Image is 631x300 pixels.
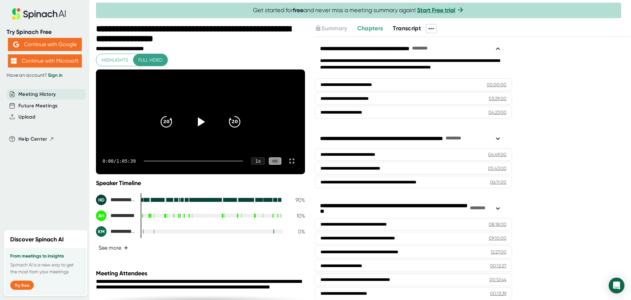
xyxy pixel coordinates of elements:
[10,235,64,244] h2: Discover Spinach AI
[393,24,421,33] button: Transcript
[96,179,305,187] div: Speaker Timeline
[7,72,83,78] div: Have an account?
[490,262,506,269] div: 00:12:27
[18,135,54,143] button: Help Center
[357,25,383,32] span: Chapters
[488,109,506,116] div: 04:23:00
[253,7,464,14] span: Get started for and never miss a meeting summary again!
[393,25,421,32] span: Transcript
[133,54,168,66] button: Full video
[10,261,81,275] p: Spinach AI is a new way to get the most from your meetings
[96,210,135,221] div: Abbey Howard
[18,91,56,98] button: Meeting History
[103,158,136,164] div: 0:00 / 1:05:39
[18,113,35,121] button: Upload
[102,56,128,64] span: Highlights
[96,270,307,277] div: Meeting Attendees
[96,195,106,205] div: HD
[96,226,135,237] div: Kelly Mitchell
[18,102,58,110] button: Future Meetings
[289,213,305,219] div: 10 %
[138,56,162,64] span: Full video
[488,165,506,172] div: 05:43:00
[7,28,83,36] div: Try Spinach Free
[124,245,128,251] span: +
[490,179,506,185] div: 06:11:00
[10,254,81,259] h3: From meetings to insights
[10,281,34,290] button: Try free
[289,229,305,235] div: 0 %
[488,151,506,158] div: 04:49:00
[96,54,133,66] button: Highlights
[96,242,131,254] button: See more+
[13,41,19,47] img: Aehbyd4JwY73AAAAAElFTkSuQmCC
[48,72,62,78] a: Sign in
[289,197,305,203] div: 90 %
[357,24,383,33] button: Chapters
[96,226,106,237] div: KM
[490,249,506,255] div: 12:27:00
[269,157,281,165] div: CC
[489,276,506,283] div: 00:12:44
[489,95,506,102] div: 03:29:00
[489,235,506,241] div: 09:10:00
[96,210,106,221] div: AH
[490,290,506,297] div: 00:13:39
[487,81,506,88] div: 00:00:00
[321,25,347,32] span: Summary
[315,24,357,33] div: Upgrade to access
[251,157,265,165] div: 1 x
[18,135,47,143] span: Help Center
[609,278,624,293] div: Open Intercom Messenger
[8,38,82,51] button: Continue with Google
[315,24,347,33] button: Summary
[489,221,506,228] div: 08:18:00
[417,7,455,14] a: Start Free trial
[293,7,303,14] b: free
[96,195,135,205] div: Hodgman, Danielle
[8,54,82,68] button: Continue with Microsoft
